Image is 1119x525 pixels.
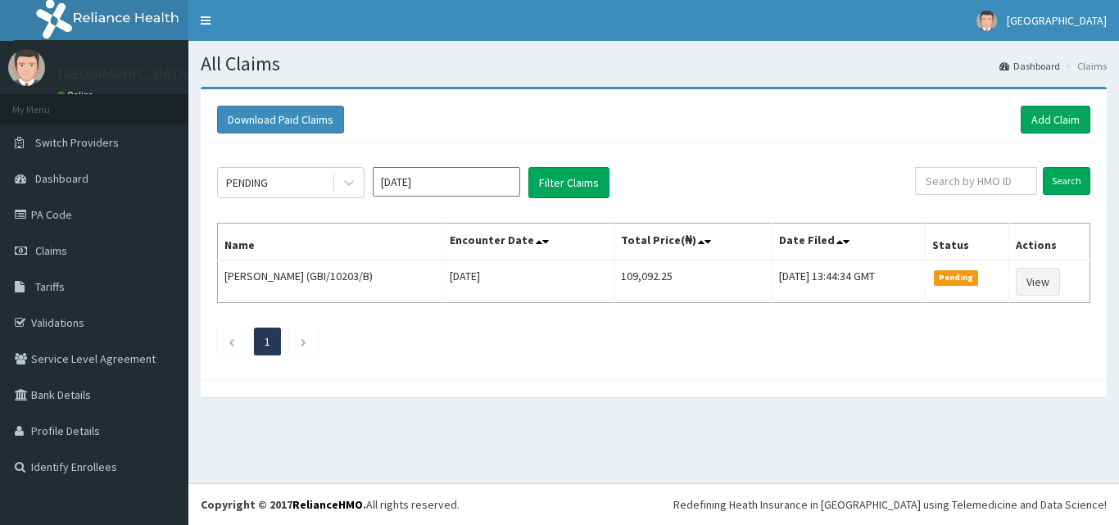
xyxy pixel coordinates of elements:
[35,243,67,258] span: Claims
[1021,106,1090,134] a: Add Claim
[443,260,614,303] td: [DATE]
[218,260,443,303] td: [PERSON_NAME] (GBI/10203/B)
[373,167,520,197] input: Select Month and Year
[772,224,925,261] th: Date Filed
[614,260,772,303] td: 109,092.25
[614,224,772,261] th: Total Price(₦)
[1062,59,1107,73] li: Claims
[226,174,268,191] div: PENDING
[35,135,119,150] span: Switch Providers
[35,171,88,186] span: Dashboard
[915,167,1037,195] input: Search by HMO ID
[228,334,235,349] a: Previous page
[265,334,270,349] a: Page 1 is your current page
[57,89,97,101] a: Online
[673,496,1107,513] div: Redefining Heath Insurance in [GEOGRAPHIC_DATA] using Telemedicine and Data Science!
[218,224,443,261] th: Name
[1043,167,1090,195] input: Search
[925,224,1008,261] th: Status
[292,497,363,512] a: RelianceHMO
[35,279,65,294] span: Tariffs
[201,53,1107,75] h1: All Claims
[934,270,979,285] span: Pending
[8,49,45,86] img: User Image
[1007,13,1107,28] span: [GEOGRAPHIC_DATA]
[443,224,614,261] th: Encounter Date
[999,59,1060,73] a: Dashboard
[300,334,307,349] a: Next page
[528,167,609,198] button: Filter Claims
[188,483,1119,525] footer: All rights reserved.
[217,106,344,134] button: Download Paid Claims
[1009,224,1090,261] th: Actions
[976,11,997,31] img: User Image
[1016,268,1060,296] a: View
[201,497,366,512] strong: Copyright © 2017 .
[57,66,193,81] p: [GEOGRAPHIC_DATA]
[772,260,925,303] td: [DATE] 13:44:34 GMT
